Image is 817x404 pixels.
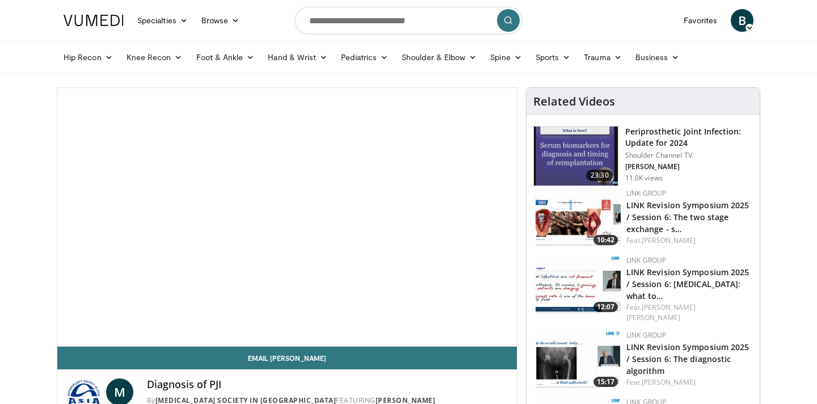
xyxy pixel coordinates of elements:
[625,162,753,171] p: [PERSON_NAME]
[626,188,667,198] a: LINK Group
[626,200,749,234] a: LINK Revision Symposium 2025 / Session 6: The two stage exchange - s…
[625,151,753,160] p: Shoulder Channel TV
[677,9,724,32] a: Favorites
[586,170,613,181] span: 23:30
[625,126,753,149] h3: Periprosthetic Joint Infection: Update for 2024
[195,9,247,32] a: Browse
[642,377,696,387] a: [PERSON_NAME]
[626,235,751,246] div: Feat.
[57,88,517,347] video-js: Video Player
[626,267,749,301] a: LINK Revision Symposium 2025 / Session 6: [MEDICAL_DATA]: what to…
[533,126,753,186] a: 23:30 Periprosthetic Joint Infection: Update for 2024 Shoulder Channel TV [PERSON_NAME] 11.0K views
[536,330,621,390] img: 21addc68-1e2c-40b3-a88a-b2a80bfc10f2.150x105_q85_crop-smart_upscale.jpg
[334,46,395,69] a: Pediatrics
[130,9,195,32] a: Specialties
[536,255,621,315] img: 440c891d-8a23-4712-9682-07bff2e9206f.150x105_q85_crop-smart_upscale.jpg
[593,302,618,312] span: 12:07
[483,46,528,69] a: Spine
[261,46,334,69] a: Hand & Wrist
[534,127,618,186] img: 0305937d-4796-49c9-8ba6-7e7cbcdfebb5.150x105_q85_crop-smart_upscale.jpg
[536,255,621,315] a: 12:07
[577,46,629,69] a: Trauma
[189,46,262,69] a: Foot & Ankle
[731,9,753,32] a: B
[295,7,522,34] input: Search topics, interventions
[57,46,120,69] a: Hip Recon
[536,188,621,248] img: a840b7ca-0220-4ab1-a689-5f5f594b31ca.150x105_q85_crop-smart_upscale.jpg
[642,235,696,245] a: [PERSON_NAME]
[529,46,578,69] a: Sports
[626,302,751,323] div: Feat.
[593,235,618,245] span: 10:42
[64,15,124,26] img: VuMedi Logo
[57,347,517,369] a: Email [PERSON_NAME]
[626,342,749,376] a: LINK Revision Symposium 2025 / Session 6: The diagnostic algorithm
[536,188,621,248] a: 10:42
[120,46,189,69] a: Knee Recon
[626,330,667,340] a: LINK Group
[395,46,483,69] a: Shoulder & Elbow
[626,255,667,265] a: LINK Group
[629,46,687,69] a: Business
[533,95,615,108] h4: Related Videos
[626,302,696,322] a: [PERSON_NAME] [PERSON_NAME]
[147,378,508,391] h4: Diagnosis of PJI
[593,377,618,387] span: 15:17
[626,377,751,388] div: Feat.
[625,174,663,183] p: 11.0K views
[536,330,621,390] a: 15:17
